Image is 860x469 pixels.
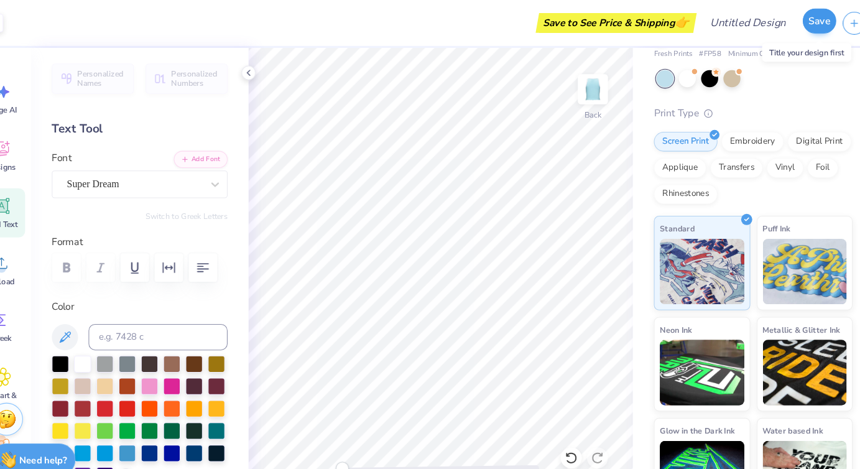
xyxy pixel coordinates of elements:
[652,306,683,319] span: Neon Ink
[647,175,707,193] div: Rhinestones
[76,60,154,89] button: Personalized Names
[749,41,834,58] div: Title your design first
[667,14,680,29] span: 👉
[700,150,750,169] div: Transfers
[690,9,782,34] input: Untitled Design
[13,208,43,218] span: Add Text
[111,307,243,332] input: e.g. 7428 c
[538,12,684,31] div: Save to See Price & Shipping
[16,262,40,272] span: Upload
[652,226,733,289] img: Standard
[774,125,834,144] div: Digital Print
[45,430,90,442] strong: Need help?
[7,370,49,390] span: Clipart & logos
[750,306,823,319] span: Metallic & Glitter Ink
[690,46,711,57] span: # FP58
[13,434,43,444] span: Decorate
[192,143,243,159] button: Add Font
[189,66,235,83] span: Personalized Numbers
[76,114,243,131] div: Text Tool
[647,150,696,169] div: Applique
[750,210,776,223] span: Puff Ink
[717,46,779,57] span: Minimum Order: 50 +
[14,154,42,164] span: Designs
[14,100,43,109] span: Image AI
[754,150,788,169] div: Vinyl
[750,322,830,384] img: Metallic & Glitter Ink
[711,125,770,144] div: Embroidery
[652,322,733,384] img: Neon Ink
[19,316,38,326] span: Greek
[76,284,243,298] label: Color
[76,223,243,237] label: Format
[647,100,835,114] div: Print Type
[165,200,243,210] button: Switch to Greek Letters
[652,210,685,223] span: Standard
[576,72,601,97] img: Back
[345,438,358,450] div: Accessibility label
[652,402,723,415] span: Glow in the Dark Ink
[750,402,807,415] span: Water based Ink
[76,143,95,157] label: Font
[165,60,243,89] button: Personalized Numbers
[750,226,830,289] img: Puff Ink
[100,66,146,83] span: Personalized Names
[647,46,683,57] span: Fresh Prints
[788,8,820,32] button: Save
[792,150,821,169] div: Foil
[581,103,597,114] div: Back
[647,125,707,144] div: Screen Print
